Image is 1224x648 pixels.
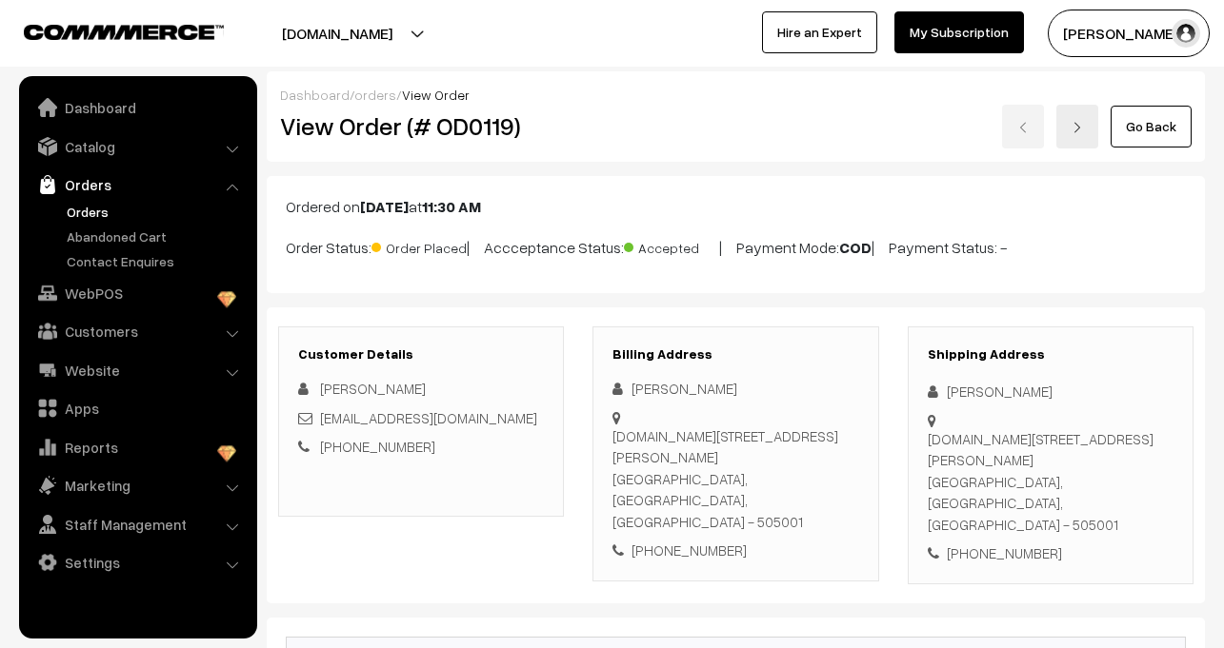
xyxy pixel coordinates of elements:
img: user [1172,19,1200,48]
b: COD [839,238,872,257]
a: [PHONE_NUMBER] [320,438,435,455]
div: [PHONE_NUMBER] [612,540,858,561]
a: My Subscription [894,11,1024,53]
a: Customers [24,314,251,348]
a: Orders [24,167,251,202]
b: 11:30 AM [422,197,481,216]
h3: Customer Details [298,346,544,363]
a: Dashboard [280,87,350,103]
a: Settings [24,545,251,579]
div: / / [280,85,1192,105]
a: Catalog [24,129,251,164]
img: COMMMERCE [24,25,224,39]
span: Order Placed [371,233,467,258]
a: Dashboard [24,90,251,125]
a: Go Back [1111,106,1192,147]
span: Accepted [624,233,719,258]
a: Marketing [24,468,251,502]
p: Ordered on at [286,195,1186,218]
a: Staff Management [24,507,251,541]
a: Hire an Expert [762,11,877,53]
a: Apps [24,391,251,425]
a: WebPOS [24,276,251,310]
button: [DOMAIN_NAME] [215,10,459,57]
a: [EMAIL_ADDRESS][DOMAIN_NAME] [320,409,537,426]
div: [DOMAIN_NAME][STREET_ADDRESS][PERSON_NAME] [GEOGRAPHIC_DATA], [GEOGRAPHIC_DATA], [GEOGRAPHIC_DATA... [928,428,1174,536]
span: View Order [402,87,470,103]
h3: Billing Address [612,346,858,363]
a: COMMMERCE [24,19,191,42]
div: [DOMAIN_NAME][STREET_ADDRESS][PERSON_NAME] [GEOGRAPHIC_DATA], [GEOGRAPHIC_DATA], [GEOGRAPHIC_DATA... [612,425,858,533]
div: [PHONE_NUMBER] [928,542,1174,564]
div: [PERSON_NAME] [928,381,1174,403]
h2: View Order (# OD0119) [280,111,565,141]
a: Orders [62,202,251,222]
p: Order Status: | Accceptance Status: | Payment Mode: | Payment Status: - [286,233,1186,259]
h3: Shipping Address [928,346,1174,363]
div: [PERSON_NAME] [612,378,858,400]
a: Contact Enquires [62,251,251,271]
a: orders [354,87,396,103]
a: Website [24,353,251,387]
img: right-arrow.png [1072,122,1083,133]
b: [DATE] [360,197,409,216]
span: [PERSON_NAME] [320,380,426,397]
a: Abandoned Cart [62,226,251,246]
button: [PERSON_NAME] [1048,10,1210,57]
a: Reports [24,430,251,464]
